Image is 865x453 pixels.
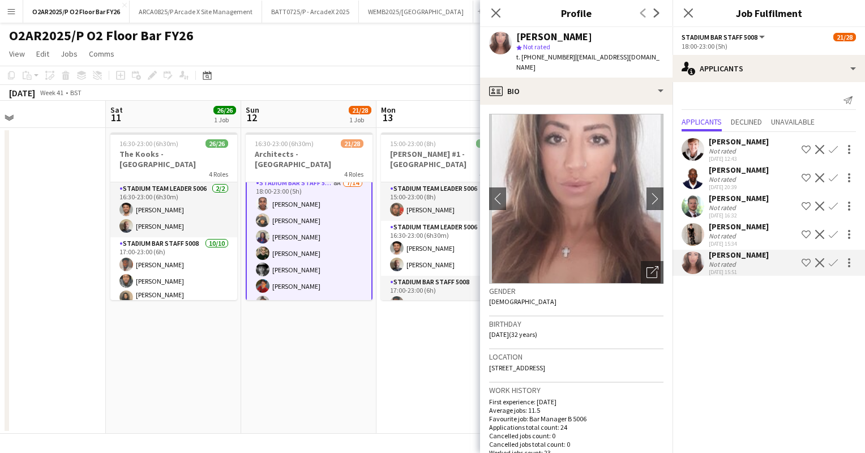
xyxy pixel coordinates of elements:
[246,149,372,169] h3: Architects - [GEOGRAPHIC_DATA]
[709,193,769,203] div: [PERSON_NAME]
[489,286,663,296] h3: Gender
[381,133,508,300] app-job-card: 15:00-23:00 (8h)15/15[PERSON_NAME] #1 - [GEOGRAPHIC_DATA]4 RolesStadium Team Leader 50061/115:00-...
[709,250,769,260] div: [PERSON_NAME]
[130,1,262,23] button: ARCA0825/P Arcade X Site Management
[214,116,235,124] div: 1 Job
[709,221,769,232] div: [PERSON_NAME]
[489,431,663,440] p: Cancelled jobs count: 0
[731,118,762,126] span: Declined
[479,170,499,178] span: 4 Roles
[771,118,815,126] span: Unavailable
[5,46,29,61] a: View
[381,221,508,276] app-card-role: Stadium Team Leader 50062/216:30-23:00 (6h30m)[PERSON_NAME][PERSON_NAME]
[489,297,556,306] span: [DEMOGRAPHIC_DATA]
[489,414,663,423] p: Favourite job: Bar Manager B 5006
[489,319,663,329] h3: Birthday
[709,212,769,219] div: [DATE] 16:32
[476,139,499,148] span: 15/15
[84,46,119,61] a: Comms
[110,182,237,237] app-card-role: Stadium Team Leader 50062/216:30-23:00 (6h30m)[PERSON_NAME][PERSON_NAME]
[381,149,508,169] h3: [PERSON_NAME] #1 - [GEOGRAPHIC_DATA]
[489,440,663,448] p: Cancelled jobs total count: 0
[36,49,49,59] span: Edit
[489,114,663,284] img: Crew avatar or photo
[359,1,473,23] button: WEMB2025/[GEOGRAPHIC_DATA]
[119,139,178,148] span: 16:30-23:00 (6h30m)
[89,49,114,59] span: Comms
[349,116,371,124] div: 1 Job
[244,111,259,124] span: 12
[246,133,372,300] app-job-card: 16:30-23:00 (6h30m)21/28Architects - [GEOGRAPHIC_DATA]4 Roles17:00-23:00 (6h)[PERSON_NAME][PERSON...
[349,106,371,114] span: 21/28
[9,27,194,44] h1: O2AR2025/P O2 Floor Bar FY26
[709,155,769,163] div: [DATE] 12:43
[110,237,237,427] app-card-role: Stadium Bar Staff 500810/1017:00-23:00 (6h)[PERSON_NAME][PERSON_NAME][PERSON_NAME] [PERSON_NAME]
[673,55,865,82] div: Applicants
[641,261,663,284] div: Open photos pop-in
[709,175,738,183] div: Not rated
[682,118,722,126] span: Applicants
[516,53,660,71] span: | [EMAIL_ADDRESS][DOMAIN_NAME]
[255,139,314,148] span: 16:30-23:00 (6h30m)
[489,364,545,372] span: [STREET_ADDRESS]
[489,398,663,406] p: First experience: [DATE]
[209,170,228,178] span: 4 Roles
[709,147,738,155] div: Not rated
[61,49,78,59] span: Jobs
[205,139,228,148] span: 26/26
[709,165,769,175] div: [PERSON_NAME]
[246,105,259,115] span: Sun
[489,385,663,395] h3: Work history
[682,42,856,50] div: 18:00-23:00 (5h)
[381,105,396,115] span: Mon
[9,87,35,99] div: [DATE]
[32,46,54,61] a: Edit
[709,136,769,147] div: [PERSON_NAME]
[213,106,236,114] span: 26/26
[489,352,663,362] h3: Location
[523,42,550,51] span: Not rated
[262,1,359,23] button: BATT0725/P - ArcadeX 2025
[709,183,769,191] div: [DATE] 20:39
[70,88,82,97] div: BST
[381,276,508,380] app-card-role: Stadium Bar Staff 50085/517:00-23:00 (6h)[PERSON_NAME]
[489,330,537,339] span: [DATE] (32 years)
[344,170,363,178] span: 4 Roles
[9,49,25,59] span: View
[341,139,363,148] span: 21/28
[516,53,575,61] span: t. [PHONE_NUMBER]
[379,111,396,124] span: 13
[709,268,769,276] div: [DATE] 15:51
[709,232,738,240] div: Not rated
[682,33,766,41] button: Stadium Bar Staff 5008
[109,111,123,124] span: 11
[709,260,738,268] div: Not rated
[489,423,663,431] p: Applications total count: 24
[56,46,82,61] a: Jobs
[682,33,757,41] span: Stadium Bar Staff 5008
[480,6,673,20] h3: Profile
[110,149,237,169] h3: The Kooks - [GEOGRAPHIC_DATA]
[480,78,673,105] div: Bio
[110,133,237,300] app-job-card: 16:30-23:00 (6h30m)26/26The Kooks - [GEOGRAPHIC_DATA]4 RolesStadium Team Leader 50062/216:30-23:0...
[23,1,130,23] button: O2AR2025/P O2 Floor Bar FY26
[489,406,663,414] p: Average jobs: 11.5
[37,88,66,97] span: Week 41
[381,182,508,221] app-card-role: Stadium Team Leader 50061/115:00-23:00 (8h)[PERSON_NAME]
[673,6,865,20] h3: Job Fulfilment
[110,105,123,115] span: Sat
[709,203,738,212] div: Not rated
[390,139,436,148] span: 15:00-23:00 (8h)
[833,33,856,41] span: 21/28
[516,32,592,42] div: [PERSON_NAME]
[709,240,769,247] div: [DATE] 15:34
